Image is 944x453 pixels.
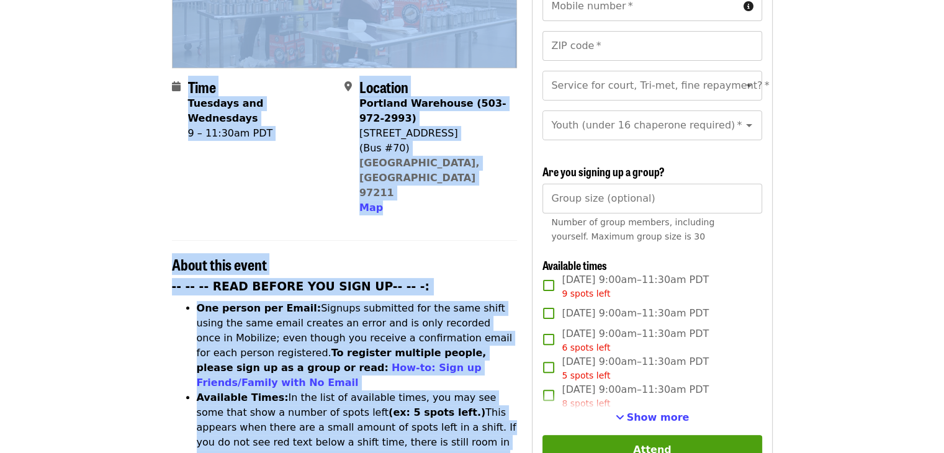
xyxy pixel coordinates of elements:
[627,411,690,423] span: Show more
[359,76,408,97] span: Location
[359,97,506,124] strong: Portland Warehouse (503-972-2993)
[197,362,482,388] a: How-to: Sign up Friends/Family with No Email
[562,306,709,321] span: [DATE] 9:00am–11:30am PDT
[562,289,610,298] span: 9 spots left
[359,141,507,156] div: (Bus #70)
[172,253,267,275] span: About this event
[188,97,264,124] strong: Tuesdays and Wednesdays
[172,280,430,293] strong: -- -- -- READ BEFORE YOU SIGN UP-- -- -:
[188,126,335,141] div: 9 – 11:30am PDT
[359,126,507,141] div: [STREET_ADDRESS]
[344,81,352,92] i: map-marker-alt icon
[616,410,690,425] button: See more timeslots
[740,77,758,94] button: Open
[740,117,758,134] button: Open
[542,31,762,61] input: ZIP code
[359,157,480,199] a: [GEOGRAPHIC_DATA], [GEOGRAPHIC_DATA] 97211
[542,184,762,213] input: [object Object]
[562,326,709,354] span: [DATE] 9:00am–11:30am PDT
[197,301,518,390] li: Signups submitted for the same shift using the same email creates an error and is only recorded o...
[542,257,607,273] span: Available times
[542,163,665,179] span: Are you signing up a group?
[744,1,753,12] i: circle-info icon
[389,406,485,418] strong: (ex: 5 spots left.)
[562,382,709,410] span: [DATE] 9:00am–11:30am PDT
[562,370,610,380] span: 5 spots left
[197,392,289,403] strong: Available Times:
[562,343,610,352] span: 6 spots left
[562,354,709,382] span: [DATE] 9:00am–11:30am PDT
[551,217,714,241] span: Number of group members, including yourself. Maximum group size is 30
[188,76,216,97] span: Time
[562,398,610,408] span: 8 spots left
[359,202,383,213] span: Map
[197,302,321,314] strong: One person per Email:
[197,347,487,374] strong: To register multiple people, please sign up as a group or read:
[562,272,709,300] span: [DATE] 9:00am–11:30am PDT
[359,200,383,215] button: Map
[172,81,181,92] i: calendar icon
